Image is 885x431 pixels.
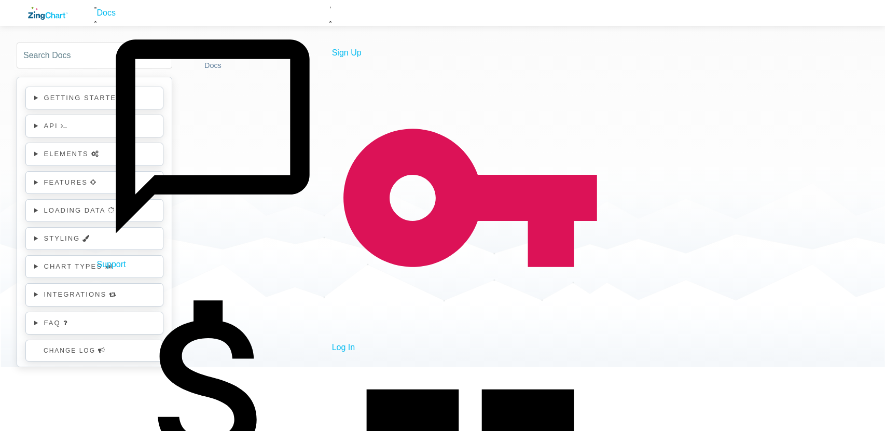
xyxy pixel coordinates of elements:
a: getting started [44,92,133,104]
summary: FAQ [34,317,71,329]
summary: features [34,177,98,188]
a: features [44,177,98,188]
summary: API [34,120,68,132]
a: FAQ [44,317,71,329]
a: integrations [44,289,118,300]
span: Sign Up [332,48,362,57]
summary: getting started [34,92,132,104]
span: Log In [332,343,355,352]
summary: integrations [34,289,117,300]
a: elements [44,148,100,160]
a: Support [96,245,329,268]
summary: loading data [34,205,116,216]
input: Search Docs [17,43,172,68]
summary: chart types [34,261,114,272]
a: API [44,120,68,132]
a: ZingChart Logo. Click to return to the homepage [17,7,84,20]
span: Docs [96,8,115,17]
a: Sign Up [332,34,609,57]
a: chart types [44,261,114,272]
summary: styling [34,233,90,244]
a: loading data [44,205,116,216]
a: Log In [332,329,609,352]
span: change log [44,346,95,355]
a: styling [44,233,91,244]
span: Support [96,260,126,269]
summary: elements [34,148,100,160]
a: change log [39,345,106,356]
